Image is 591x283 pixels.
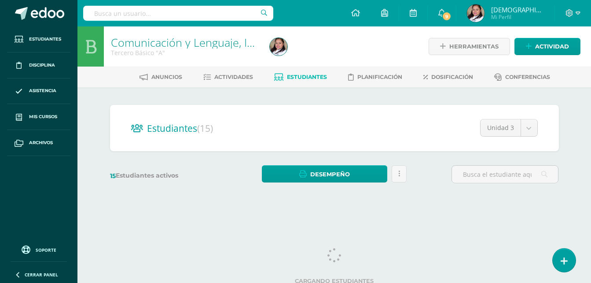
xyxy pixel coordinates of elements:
a: Anuncios [139,70,182,84]
span: Mi Perfil [491,13,544,21]
a: Desempeño [262,165,387,182]
a: Comunicación y Lenguaje, Idioma Español [111,35,321,50]
span: Planificación [357,74,402,80]
span: Desempeño [310,166,350,182]
span: Cerrar panel [25,272,58,278]
a: Disciplina [7,52,70,78]
a: Conferencias [494,70,550,84]
span: Conferencias [505,74,550,80]
img: 6dfe50d90ed80b142be9c7a8b0796adc.png [467,4,485,22]
a: Archivos [7,130,70,156]
label: Estudiantes activos [110,171,217,180]
a: Estudiantes [7,26,70,52]
a: Asistencia [7,78,70,104]
span: Unidad 3 [487,119,514,136]
span: Estudiantes [29,36,61,43]
div: Tercero Básico 'A' [111,48,259,57]
span: (15) [197,122,213,134]
a: Dosificación [423,70,473,84]
span: [DEMOGRAPHIC_DATA] Nohemí [491,5,544,14]
a: Actividad [514,38,580,55]
a: Actividades [203,70,253,84]
span: Asistencia [29,87,56,94]
span: Archivos [29,139,53,146]
input: Busca un usuario... [83,6,273,21]
span: Soporte [36,247,56,253]
a: Unidad 3 [481,119,537,136]
span: Disciplina [29,62,55,69]
a: Estudiantes [274,70,327,84]
img: 6dfe50d90ed80b142be9c7a8b0796adc.png [270,38,287,56]
span: Dosificación [431,74,473,80]
a: Mis cursos [7,104,70,130]
span: Estudiantes [147,122,213,134]
a: Soporte [11,243,67,255]
span: Actividad [535,38,569,55]
span: Mis cursos [29,113,57,120]
input: Busca el estudiante aquí... [452,166,558,183]
span: Herramientas [449,38,499,55]
h1: Comunicación y Lenguaje, Idioma Español [111,36,259,48]
span: Anuncios [151,74,182,80]
span: 9 [442,11,452,21]
span: Estudiantes [287,74,327,80]
a: Herramientas [429,38,510,55]
span: Actividades [214,74,253,80]
a: Planificación [348,70,402,84]
span: 15 [110,172,116,180]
